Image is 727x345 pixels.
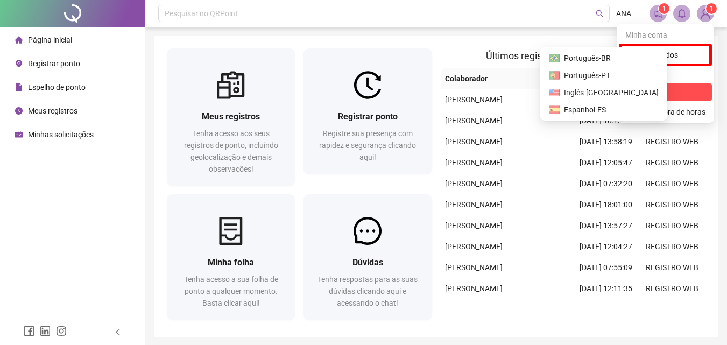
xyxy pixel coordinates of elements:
[653,9,663,18] span: notification
[114,328,122,336] span: left
[639,215,705,236] td: REGISTRO WEB
[637,69,699,81] span: Idioma
[303,48,432,174] a: Registrar pontoRegistre sua presença com rapidez e segurança clicando aqui!
[662,5,666,12] span: 1
[573,257,639,278] td: [DATE] 07:55:09
[24,326,34,336] span: facebook
[15,60,23,67] span: environment
[573,236,639,257] td: [DATE] 12:04:27
[677,9,687,18] span: bell
[28,107,77,115] span: Meus registros
[573,299,639,320] td: [DATE] 08:04:06
[573,173,639,194] td: [DATE] 07:32:20
[625,108,705,116] a: calculator Calculadora de horas
[564,104,659,116] span: Espanhol-ES
[639,278,705,299] td: REGISTRO WEB
[486,50,660,61] span: Últimos registros de ponto sincronizados
[573,194,639,215] td: [DATE] 18:01:00
[639,194,705,215] td: REGISTRO WEB
[639,152,705,173] td: REGISTRO WEB
[573,152,639,173] td: [DATE] 12:05:47
[184,275,278,307] span: Tenha acesso a sua folha de ponto a qualquer momento. Basta clicar aqui!
[573,278,639,299] td: [DATE] 12:11:35
[573,215,639,236] td: [DATE] 13:57:27
[445,73,554,85] span: Colaborador
[445,158,503,167] span: [PERSON_NAME]
[445,200,503,209] span: [PERSON_NAME]
[445,242,503,251] span: [PERSON_NAME]
[619,26,712,44] div: Minha conta
[639,236,705,257] td: REGISTRO WEB
[445,179,503,188] span: [PERSON_NAME]
[706,3,717,14] sup: Atualize o seu contato no menu Meus Dados
[596,10,604,18] span: search
[445,116,503,125] span: [PERSON_NAME]
[338,111,398,122] span: Registrar ponto
[15,83,23,91] span: file
[56,326,67,336] span: instagram
[639,131,705,152] td: REGISTRO WEB
[317,275,418,307] span: Tenha respostas para as suas dúvidas clicando aqui e acessando o chat!
[564,87,659,98] span: Inglês-[GEOGRAPHIC_DATA]
[319,129,416,161] span: Registre sua presença com rapidez e segurança clicando aqui!
[28,36,72,44] span: Página inicial
[303,194,432,320] a: DúvidasTenha respostas para as suas dúvidas clicando aqui e acessando o chat!
[167,194,295,320] a: Minha folhaTenha acesso a sua folha de ponto a qualquer momento. Basta clicar aqui!
[639,299,705,320] td: REGISTRO WEB
[639,257,705,278] td: REGISTRO WEB
[549,70,560,81] img: AAAAAElFTkSuQmCC
[445,263,503,272] span: [PERSON_NAME]
[28,83,86,91] span: Espelho de ponto
[549,104,560,115] img: Si8lvY4KX8XKsGoHrVvhdxQgYJASPGbF0rgwfJ1rj3Vf3JfwvZR6LeJQtjtbrU1augQwvAYIO9GZXCfNgkZTR4Sr+V07wgCU0...
[202,111,260,122] span: Meus registros
[28,130,94,139] span: Minhas solicitações
[564,71,610,80] span: Português-PT
[167,48,295,186] a: Meus registrosTenha acesso aos seus registros de ponto, incluindo geolocalização e demais observa...
[445,221,503,230] span: [PERSON_NAME]
[15,36,23,44] span: home
[697,5,714,22] img: 63966
[639,173,705,194] td: REGISTRO WEB
[445,95,503,104] span: [PERSON_NAME]
[184,129,278,173] span: Tenha acesso aos seus registros de ponto, incluindo geolocalização e demais observações!
[15,107,23,115] span: clock-circle
[549,53,560,64] img: se3kLsvGnTsHJQGzWYJc5CIXgmPjH4rWB9Exq+BXAAAAAElFTkSuQmCC
[15,131,23,138] span: schedule
[659,3,669,14] sup: 1
[352,257,383,267] span: Dúvidas
[616,8,631,19] span: ANA
[549,87,560,98] img: xlo580kMhsTNY0UcEmvtzKMa9I11uU+4xZvzOG+O3TQl8Y113j5gd33CrMmwxSZ2SajFMnCDIeLYb7AsR4OYQjc4rBHzYRvsk...
[445,284,503,293] span: [PERSON_NAME]
[573,110,639,131] td: [DATE] 18:13:54
[28,59,80,68] span: Registrar ponto
[208,257,254,267] span: Minha folha
[710,5,714,12] span: 1
[445,137,503,146] span: [PERSON_NAME]
[573,131,639,152] td: [DATE] 13:58:19
[628,51,678,59] a: user Meus dados
[40,326,51,336] span: linkedin
[564,52,659,64] span: Português-BR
